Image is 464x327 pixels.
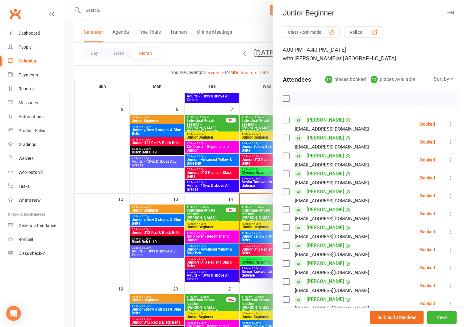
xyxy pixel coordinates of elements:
a: [PERSON_NAME] [307,115,344,125]
a: People [8,40,65,54]
div: [EMAIL_ADDRESS][DOMAIN_NAME] [295,215,369,223]
a: Clubworx [7,6,23,22]
a: Roll call [8,233,65,247]
div: Booked [420,122,435,126]
div: Roll call [19,237,33,242]
div: Automations [19,114,44,119]
div: General attendance [19,223,56,228]
div: Class check-in [19,251,46,256]
a: [PERSON_NAME] [307,223,344,233]
button: View [427,311,457,324]
a: What's New [8,193,65,207]
div: [EMAIL_ADDRESS][DOMAIN_NAME] [295,197,369,205]
div: Booked [420,212,435,216]
button: Bulk add attendees [370,311,424,324]
a: [PERSON_NAME] [307,277,344,286]
div: Reports [19,86,34,91]
button: Roll call [345,26,383,38]
div: [EMAIL_ADDRESS][DOMAIN_NAME] [295,161,369,169]
button: Class kiosk mode [283,26,340,38]
div: Calendar [19,58,36,63]
div: Gradings [19,142,36,147]
div: places booked [325,75,366,84]
div: [EMAIL_ADDRESS][DOMAIN_NAME] [295,179,369,187]
a: Product Sales [8,124,65,138]
div: [EMAIL_ADDRESS][DOMAIN_NAME] [295,304,369,312]
a: [PERSON_NAME] [307,205,344,215]
div: Waivers [19,156,34,161]
a: [PERSON_NAME] [307,169,344,179]
div: Booked [420,158,435,162]
div: Booked [420,301,435,306]
div: [EMAIL_ADDRESS][DOMAIN_NAME] [295,269,369,277]
div: Tasks [19,184,30,189]
div: Booked [420,247,435,252]
a: Messages [8,96,65,110]
span: with [PERSON_NAME] [283,55,337,62]
a: Gradings [8,138,65,152]
div: Booked [420,194,435,198]
a: Tasks [8,179,65,193]
a: Calendar [8,54,65,68]
a: Reports [8,82,65,96]
div: places available [371,75,415,84]
a: Waivers [8,152,65,166]
div: [EMAIL_ADDRESS][DOMAIN_NAME] [295,125,369,133]
div: [EMAIL_ADDRESS][DOMAIN_NAME] [295,233,369,241]
div: Booked [420,283,435,288]
a: [PERSON_NAME] [307,151,344,161]
a: General attendance kiosk mode [8,219,65,233]
div: [EMAIL_ADDRESS][DOMAIN_NAME] [295,251,369,259]
div: 11 [325,76,332,83]
a: Class kiosk mode [8,247,65,260]
a: Payments [8,68,65,82]
a: [PERSON_NAME] [307,241,344,251]
div: Booked [420,230,435,234]
div: Product Sales [19,128,45,133]
a: [PERSON_NAME] [307,133,344,143]
a: Automations [8,110,65,124]
a: Dashboard [8,26,65,40]
div: Attendees [283,75,311,84]
div: People [19,45,31,49]
div: Booked [420,265,435,270]
div: Booked [420,140,435,144]
span: at [GEOGRAPHIC_DATA] [337,55,396,62]
div: 14 [371,76,378,83]
div: Payments [19,72,38,77]
a: [PERSON_NAME] [307,187,344,197]
div: Dashboard [19,31,40,36]
div: [EMAIL_ADDRESS][DOMAIN_NAME] [295,286,369,295]
div: Booked [420,176,435,180]
a: Workouts [8,166,65,179]
div: Sort by [434,75,454,83]
div: [EMAIL_ADDRESS][DOMAIN_NAME] [295,143,369,151]
div: Workouts [19,170,37,175]
div: Open Intercom Messenger [6,306,21,321]
div: What's New [19,198,41,203]
div: 4:00 PM - 4:40 PM, [DATE] [283,45,454,63]
a: [PERSON_NAME] [307,259,344,269]
div: Junior Beginner [273,9,464,17]
a: [PERSON_NAME] [307,295,344,304]
div: Messages [19,100,38,105]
